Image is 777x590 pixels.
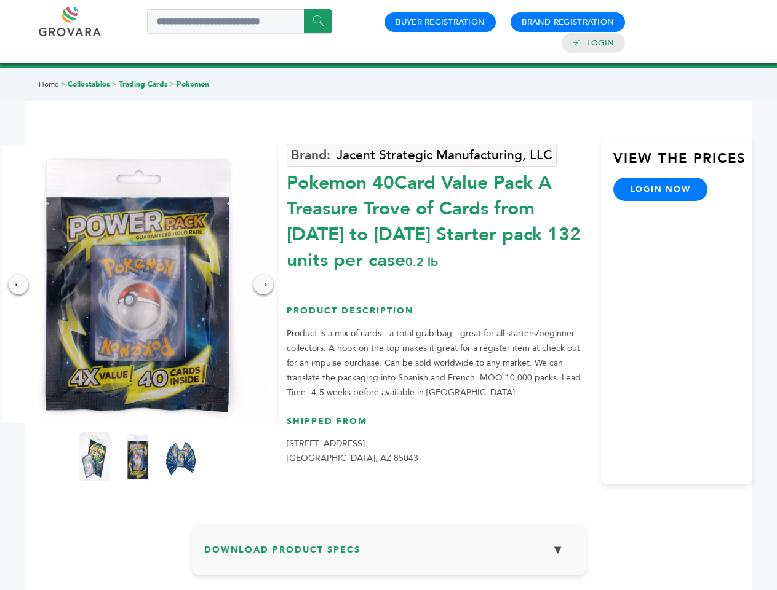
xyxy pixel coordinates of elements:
span: > [112,79,117,89]
img: Pokemon 40-Card Value Pack – A Treasure Trove of Cards from 1996 to 2024 - Starter pack! 132 unit... [165,432,196,481]
a: Jacent Strategic Manufacturing, LLC [287,144,557,167]
span: > [170,79,175,89]
a: Trading Cards [119,79,168,89]
span: > [61,79,66,89]
div: Pokemon 40Card Value Pack A Treasure Trove of Cards from [DATE] to [DATE] Starter pack 132 units ... [287,164,589,273]
p: [STREET_ADDRESS] [GEOGRAPHIC_DATA], AZ 85043 [287,436,589,466]
a: Brand Registration [522,17,614,28]
span: 0.2 lb [405,254,438,270]
h3: Product Description [287,305,589,326]
p: Product is a mix of cards - a total grab bag - great for all starters/beginner collectors. A hook... [287,326,589,400]
a: Collectables [68,79,110,89]
img: Pokemon 40-Card Value Pack – A Treasure Trove of Cards from 1996 to 2024 - Starter pack! 132 unit... [122,432,153,481]
div: ← [9,275,28,294]
img: Pokemon 40-Card Value Pack – A Treasure Trove of Cards from 1996 to 2024 - Starter pack! 132 unit... [79,432,110,481]
h3: Shipped From [287,415,589,437]
input: Search a product or brand... [147,9,332,34]
a: Pokemon [177,79,209,89]
a: Login [587,37,614,49]
div: → [253,275,273,294]
a: login now [613,178,708,201]
h3: View the Prices [613,149,752,178]
a: Home [39,79,59,89]
a: Buyer Registration [396,17,485,28]
button: ▼ [543,537,573,563]
h3: Download Product Specs [204,537,573,572]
